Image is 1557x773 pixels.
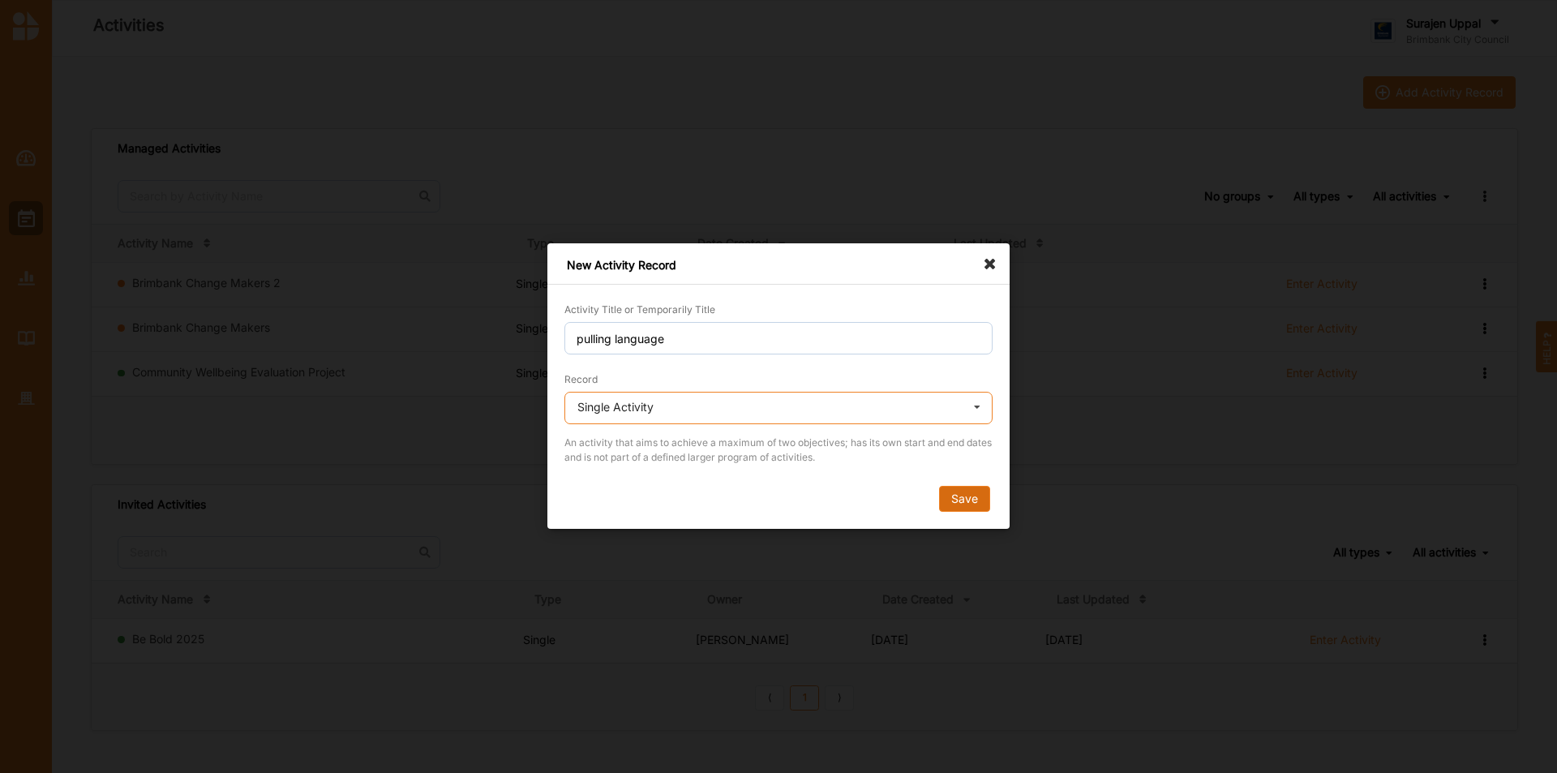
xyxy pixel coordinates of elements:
[547,243,1010,285] div: New Activity Record
[564,322,993,354] input: Title
[577,402,654,413] div: Single Activity
[564,303,715,316] label: Activity Title or Temporarily Title
[939,487,990,513] button: Save
[564,436,993,465] div: An activity that aims to achieve a maximum of two objectives; has its own start and end dates and...
[564,373,598,386] label: Record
